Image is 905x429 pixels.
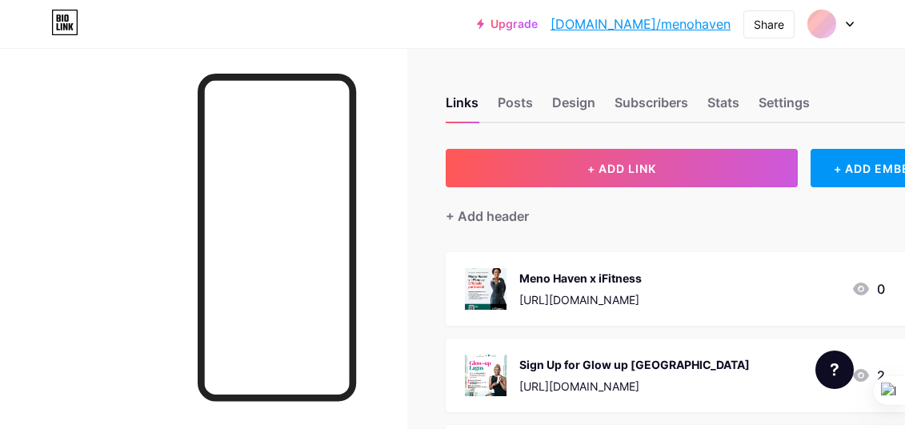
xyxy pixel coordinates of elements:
a: Upgrade [477,18,538,30]
div: [URL][DOMAIN_NAME] [519,378,750,395]
div: Subscribers [615,93,688,122]
div: + Add header [446,206,529,226]
div: 2 [851,366,885,385]
div: Links [446,93,479,122]
div: Stats [707,93,739,122]
div: Design [552,93,595,122]
div: [URL][DOMAIN_NAME] [519,291,642,308]
div: 0 [851,279,885,299]
a: [DOMAIN_NAME]/menohaven [551,14,731,34]
button: + ADD LINK [446,149,798,187]
img: Meno Haven x iFitness [465,268,507,310]
div: Sign Up for Glow up [GEOGRAPHIC_DATA] [519,356,750,373]
img: Sign Up for Glow up Lagos [465,355,507,396]
span: + ADD LINK [587,162,656,175]
div: Meno Haven x iFitness [519,270,642,287]
div: Settings [759,93,810,122]
div: Posts [498,93,533,122]
div: Share [754,16,784,33]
